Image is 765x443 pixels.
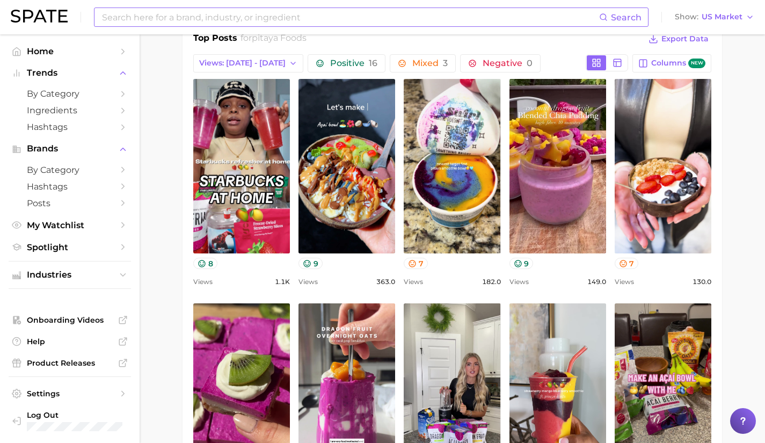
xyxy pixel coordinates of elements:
button: 7 [404,258,428,269]
a: by Category [9,162,131,178]
button: Trends [9,65,131,81]
span: Help [27,337,113,346]
a: Help [9,333,131,350]
span: new [688,59,705,69]
a: Hashtags [9,178,131,195]
span: Mixed [412,59,448,68]
span: by Category [27,89,113,99]
span: Product Releases [27,358,113,368]
span: Log Out [27,410,143,420]
a: Product Releases [9,355,131,371]
button: 9 [509,258,534,269]
span: Posts [27,198,113,208]
span: US Market [702,14,742,20]
a: My Watchlist [9,217,131,234]
a: by Category [9,85,131,102]
input: Search here for a brand, industry, or ingredient [101,8,599,26]
span: Export Data [661,34,709,43]
span: Hashtags [27,181,113,192]
a: Ingredients [9,102,131,119]
span: 16 [369,58,377,68]
span: Show [675,14,698,20]
span: My Watchlist [27,220,113,230]
span: Views [404,275,423,288]
span: 0 [527,58,533,68]
span: Spotlight [27,242,113,252]
button: Industries [9,267,131,283]
span: 182.0 [482,275,501,288]
span: Search [611,12,642,23]
a: Home [9,43,131,60]
span: Onboarding Videos [27,315,113,325]
a: Settings [9,386,131,402]
span: 130.0 [693,275,711,288]
span: Hashtags [27,122,113,132]
span: 149.0 [587,275,606,288]
button: ShowUS Market [672,10,757,24]
span: Industries [27,270,113,280]
span: Settings [27,389,113,398]
span: Views [298,275,318,288]
button: 8 [193,258,217,269]
button: Brands [9,141,131,157]
button: 9 [298,258,323,269]
span: Views: [DATE] - [DATE] [199,59,286,68]
img: SPATE [11,10,68,23]
span: 363.0 [376,275,395,288]
span: Trends [27,68,113,78]
span: Columns [651,59,705,69]
span: Views [509,275,529,288]
span: 3 [443,58,448,68]
span: Views [193,275,213,288]
a: Onboarding Videos [9,312,131,328]
span: 1.1k [275,275,290,288]
span: Ingredients [27,105,113,115]
h1: Top Posts [193,32,237,48]
h2: for [241,32,307,48]
a: Hashtags [9,119,131,135]
button: Export Data [646,32,711,47]
span: by Category [27,165,113,175]
span: Positive [330,59,377,68]
button: Columnsnew [632,54,711,72]
span: Negative [483,59,533,68]
span: Views [615,275,634,288]
span: pitaya foods [252,33,307,43]
button: 7 [615,258,639,269]
span: Brands [27,144,113,154]
a: Posts [9,195,131,212]
a: Log out. Currently logged in with e-mail nuria@godwinretailgroup.com. [9,407,131,434]
span: Home [27,46,113,56]
a: Spotlight [9,239,131,256]
button: Views: [DATE] - [DATE] [193,54,303,72]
